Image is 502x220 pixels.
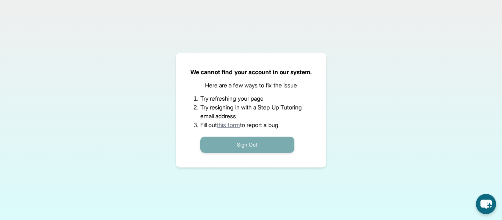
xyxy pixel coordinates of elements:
[200,120,302,129] li: Fill out to report a bug
[200,103,302,120] li: Try resigning in with a Step Up Tutoring email address
[205,81,297,90] p: Here are a few ways to fix the issue
[200,137,294,153] button: Sign Out
[476,194,496,214] button: chat-button
[190,68,312,76] p: We cannot find your account in our system.
[200,94,302,103] li: Try refreshing your page
[217,121,240,129] a: this form
[200,141,294,148] a: Sign Out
